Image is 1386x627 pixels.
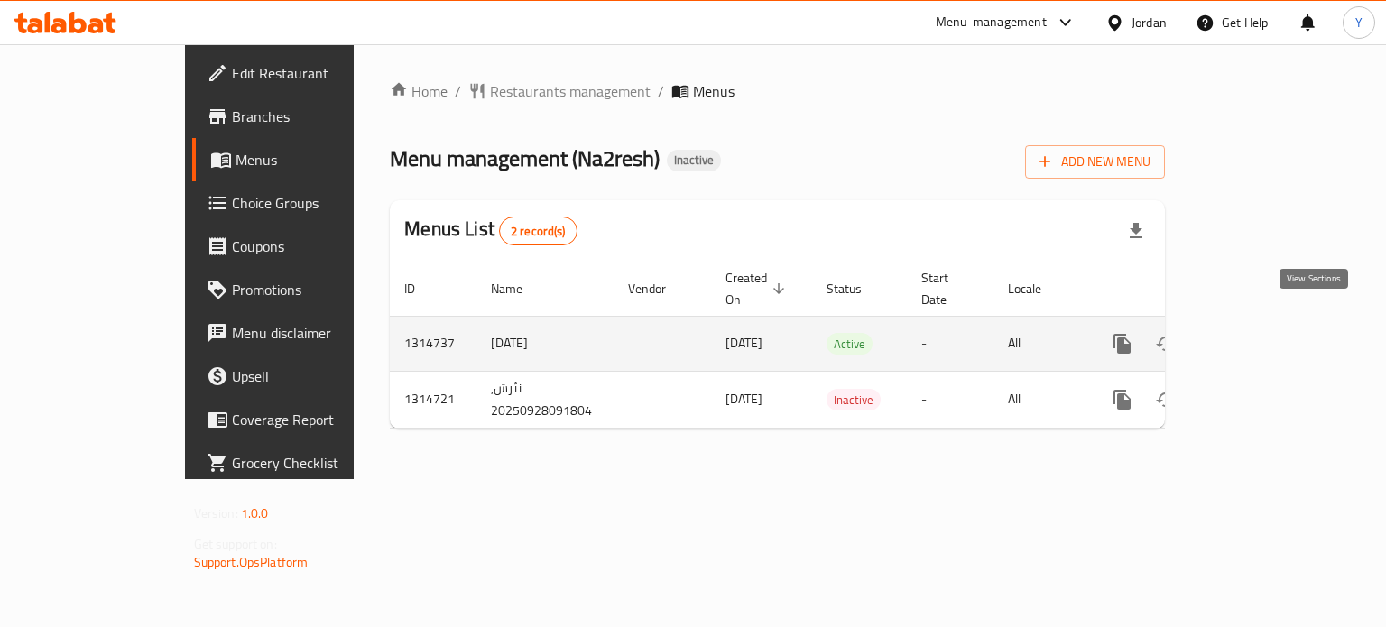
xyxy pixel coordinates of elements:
div: Total records count [499,217,577,245]
div: Inactive [827,389,881,410]
span: Grocery Checklist [232,452,402,474]
span: Name [491,278,546,300]
span: Inactive [827,390,881,410]
a: Grocery Checklist [192,441,417,484]
span: Menu disclaimer [232,322,402,344]
td: 1314737 [390,316,476,371]
h2: Menus List [404,216,577,245]
div: Export file [1114,209,1158,253]
a: Menus [192,138,417,181]
a: Edit Restaurant [192,51,417,95]
td: - [907,316,993,371]
span: Coupons [232,235,402,257]
span: Status [827,278,885,300]
span: Choice Groups [232,192,402,214]
td: 1314721 [390,371,476,428]
span: Y [1355,13,1363,32]
span: Start Date [921,267,972,310]
li: / [658,80,664,102]
div: Active [827,333,873,355]
a: Branches [192,95,417,138]
a: Coupons [192,225,417,268]
button: Change Status [1144,322,1187,365]
div: Jordan [1132,13,1167,32]
span: Active [827,334,873,355]
span: Coverage Report [232,409,402,430]
span: Get support on: [194,532,277,556]
a: Home [390,80,448,102]
span: Vendor [628,278,689,300]
span: Edit Restaurant [232,62,402,84]
a: Menu disclaimer [192,311,417,355]
td: [DATE] [476,316,614,371]
li: / [455,80,461,102]
span: 1.0.0 [241,502,269,525]
span: [DATE] [725,387,762,410]
span: Promotions [232,279,402,300]
td: نئرش, 20250928091804 [476,371,614,428]
span: Created On [725,267,790,310]
a: Promotions [192,268,417,311]
span: Locale [1008,278,1065,300]
div: Menu-management [936,12,1047,33]
a: Choice Groups [192,181,417,225]
table: enhanced table [390,262,1289,429]
th: Actions [1086,262,1289,317]
a: Restaurants management [468,80,651,102]
td: - [907,371,993,428]
button: more [1101,322,1144,365]
a: Support.OpsPlatform [194,550,309,574]
a: Coverage Report [192,398,417,441]
span: ID [404,278,439,300]
span: Inactive [667,152,721,168]
span: Upsell [232,365,402,387]
span: 2 record(s) [500,223,577,240]
span: Restaurants management [490,80,651,102]
span: Menus [236,149,402,171]
span: Menus [693,80,735,102]
td: All [993,371,1086,428]
td: All [993,316,1086,371]
span: [DATE] [725,331,762,355]
span: Branches [232,106,402,127]
nav: breadcrumb [390,80,1165,102]
span: Add New Menu [1039,151,1150,173]
span: Menu management ( Na2resh ) [390,138,660,179]
button: Add New Menu [1025,145,1165,179]
span: Version: [194,502,238,525]
div: Inactive [667,150,721,171]
button: more [1101,378,1144,421]
a: Upsell [192,355,417,398]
